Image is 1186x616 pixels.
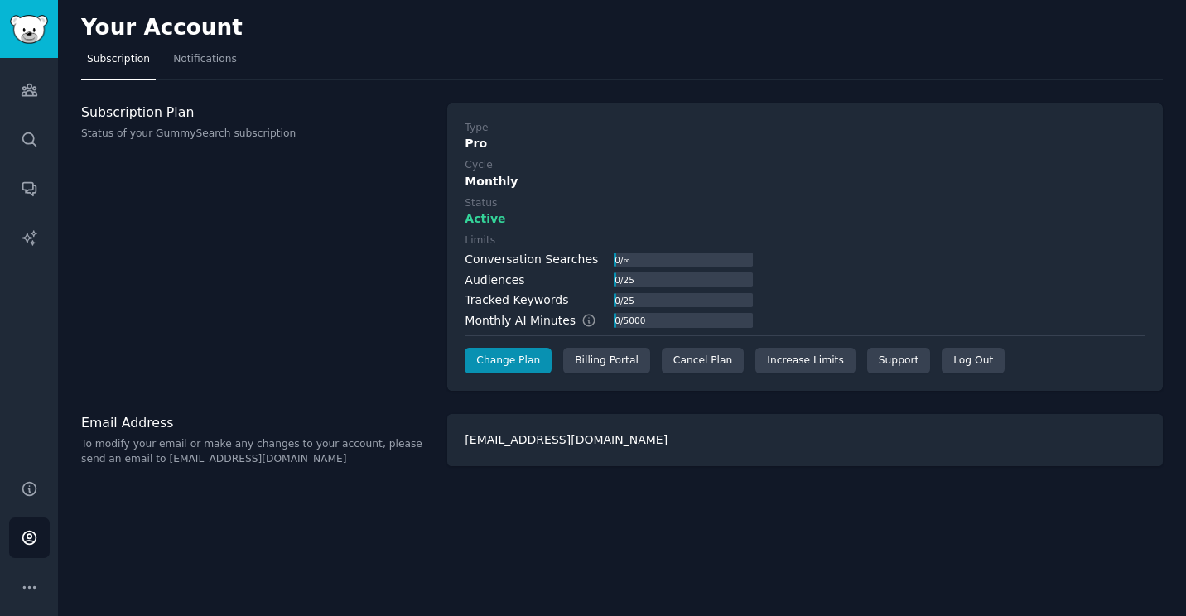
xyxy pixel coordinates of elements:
[465,312,613,330] div: Monthly AI Minutes
[81,437,430,466] p: To modify your email or make any changes to your account, please send an email to [EMAIL_ADDRESS]...
[167,46,243,80] a: Notifications
[755,348,856,374] a: Increase Limits
[81,103,430,121] h3: Subscription Plan
[10,15,48,44] img: GummySearch logo
[465,121,488,136] div: Type
[81,46,156,80] a: Subscription
[614,253,632,267] div: 0 / ∞
[447,414,1163,466] div: [EMAIL_ADDRESS][DOMAIN_NAME]
[465,173,1145,190] div: Monthly
[81,15,243,41] h2: Your Account
[465,272,524,289] div: Audiences
[465,158,492,173] div: Cycle
[465,348,552,374] a: Change Plan
[614,272,636,287] div: 0 / 25
[614,293,636,308] div: 0 / 25
[563,348,650,374] div: Billing Portal
[465,196,497,211] div: Status
[81,127,430,142] p: Status of your GummySearch subscription
[465,210,505,228] span: Active
[87,52,150,67] span: Subscription
[465,135,1145,152] div: Pro
[614,313,647,328] div: 0 / 5000
[465,291,568,309] div: Tracked Keywords
[942,348,1005,374] div: Log Out
[465,251,598,268] div: Conversation Searches
[173,52,237,67] span: Notifications
[662,348,744,374] div: Cancel Plan
[81,414,430,431] h3: Email Address
[465,233,495,248] div: Limits
[867,348,930,374] a: Support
